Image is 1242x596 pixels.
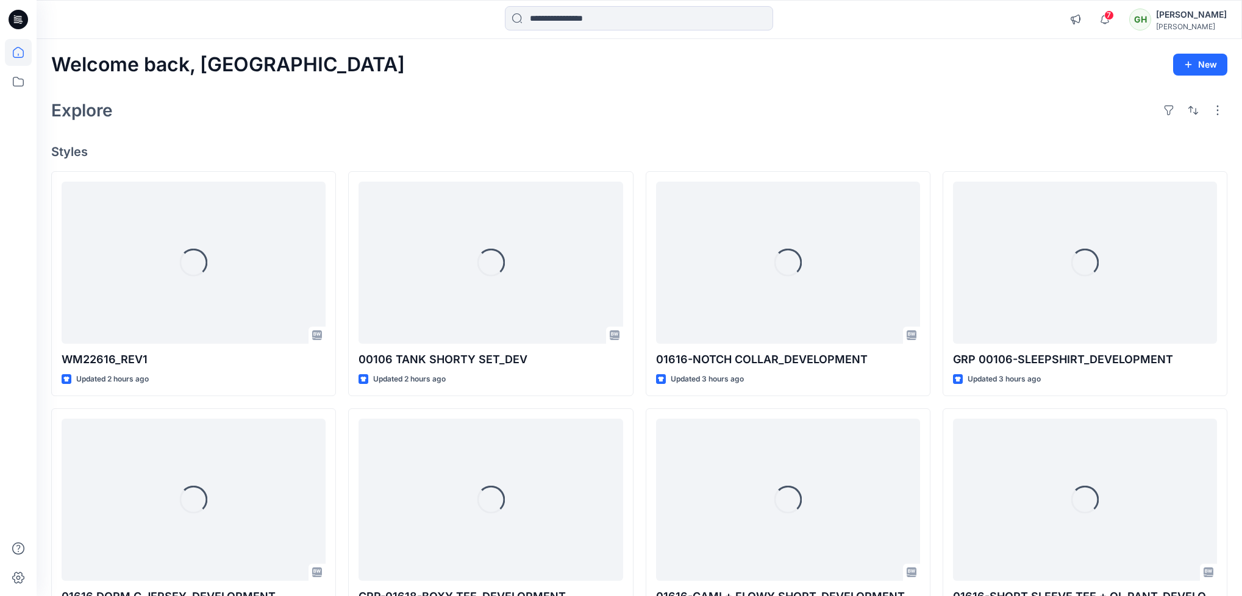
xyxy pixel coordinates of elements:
[656,351,920,368] p: 01616-NOTCH COLLAR_DEVELOPMENT
[1104,10,1114,20] span: 7
[51,101,113,120] h2: Explore
[62,351,326,368] p: WM22616_REV1
[51,144,1227,159] h4: Styles
[1129,9,1151,30] div: GH
[1173,54,1227,76] button: New
[671,373,744,386] p: Updated 3 hours ago
[1156,7,1227,22] div: [PERSON_NAME]
[1156,22,1227,31] div: [PERSON_NAME]
[953,351,1217,368] p: GRP 00106-SLEEPSHIRT_DEVELOPMENT
[76,373,149,386] p: Updated 2 hours ago
[968,373,1041,386] p: Updated 3 hours ago
[359,351,623,368] p: 00106 TANK SHORTY SET_DEV
[373,373,446,386] p: Updated 2 hours ago
[51,54,405,76] h2: Welcome back, [GEOGRAPHIC_DATA]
